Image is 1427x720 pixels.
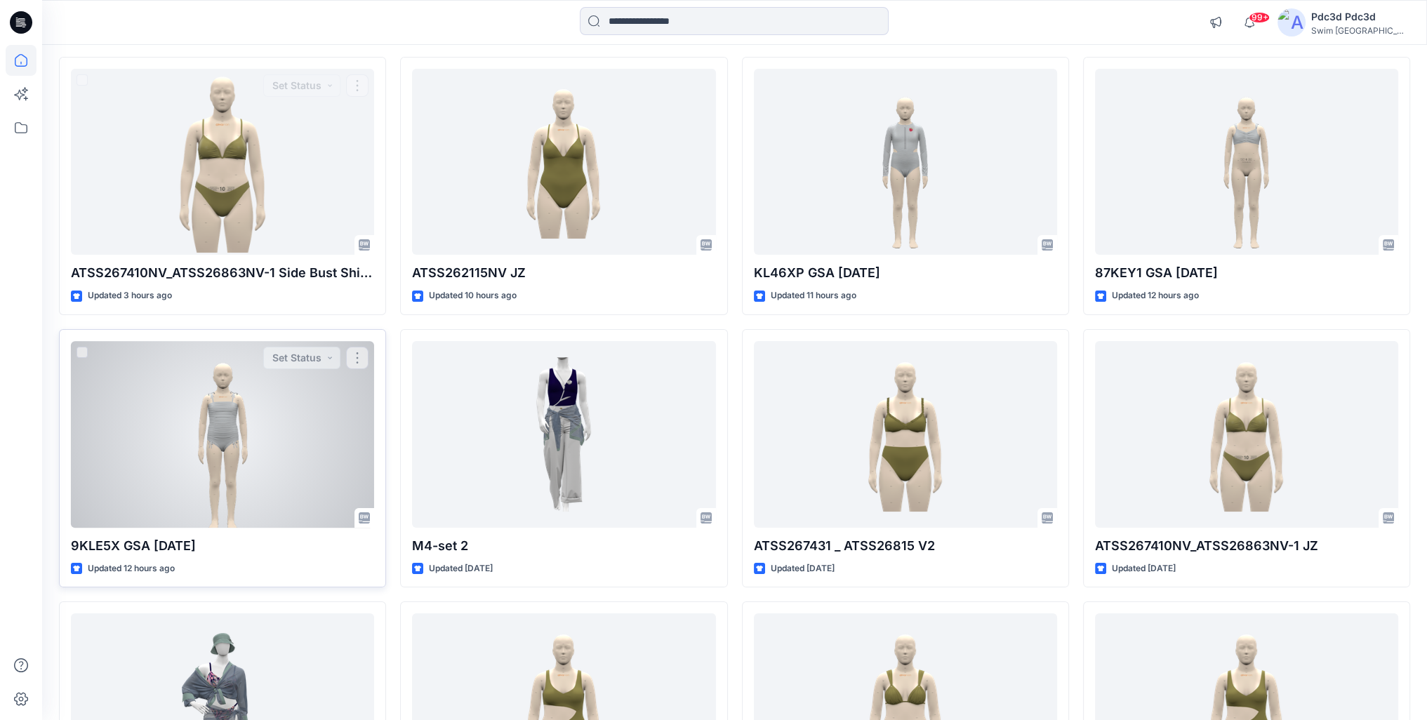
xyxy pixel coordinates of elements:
p: ATSS267410NV_ATSS26863NV-1 JZ [1095,536,1398,556]
span: 99+ [1249,12,1270,23]
a: ATSS267410NV_ATSS26863NV-1 JZ [1095,341,1398,528]
p: M4-set 2 [412,536,715,556]
p: Updated 11 hours ago [771,288,856,303]
p: Updated [DATE] [1112,561,1176,576]
p: Updated 10 hours ago [429,288,517,303]
p: Updated [DATE] [429,561,493,576]
p: Updated 12 hours ago [1112,288,1199,303]
a: ATSS267410NV_ATSS26863NV-1 Side Bust Shirring Version [71,69,374,255]
div: Swim [GEOGRAPHIC_DATA] [1311,25,1409,36]
p: Updated [DATE] [771,561,835,576]
a: KL46XP GSA 2025.8.12 [754,69,1057,255]
a: ATSS262115NV JZ [412,69,715,255]
a: ATSS267431 _ ATSS26815 V2 [754,341,1057,528]
a: 9KLE5X GSA 2025.07.31 [71,341,374,528]
p: Updated 12 hours ago [88,561,175,576]
p: ATSS267410NV_ATSS26863NV-1 Side Bust Shirring Version [71,263,374,283]
p: 87KEY1 GSA [DATE] [1095,263,1398,283]
p: Updated 3 hours ago [88,288,172,303]
img: avatar [1277,8,1306,36]
div: Pdc3d Pdc3d [1311,8,1409,25]
p: ATSS267431 _ ATSS26815 V2 [754,536,1057,556]
a: M4-set 2 [412,341,715,528]
p: ATSS262115NV JZ [412,263,715,283]
p: KL46XP GSA [DATE] [754,263,1057,283]
p: 9KLE5X GSA [DATE] [71,536,374,556]
a: 87KEY1 GSA 2025.8.7 [1095,69,1398,255]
